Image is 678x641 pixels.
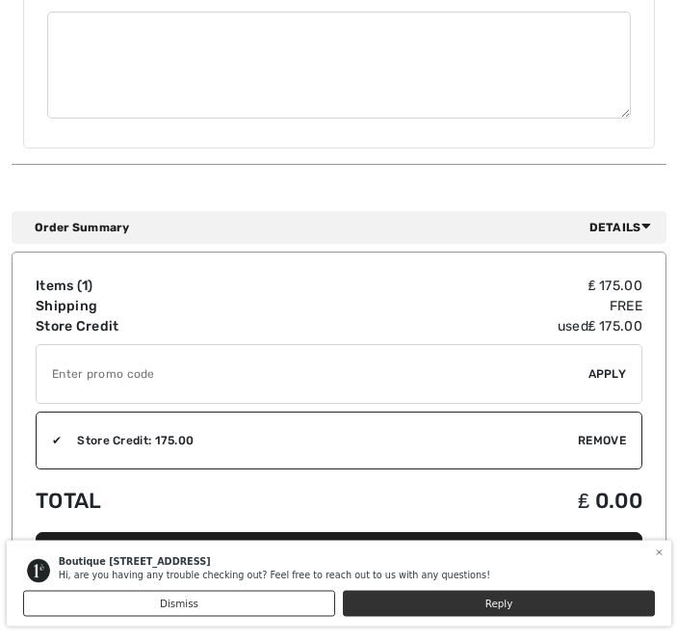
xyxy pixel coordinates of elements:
div: Boutique [STREET_ADDRESS] [59,550,575,569]
button: avatarBoutique [STREET_ADDRESS]Hi, are you having any trouble checking out? Feel free to reach ou... [10,545,667,592]
button: Reply [343,591,655,616]
div: Hi, are you having any trouble checking out? Feel free to reach out to us with any questions! [59,570,575,581]
button: Dismiss [23,591,335,616]
span: 1 new [24,11,61,22]
img: avatar [27,559,51,583]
